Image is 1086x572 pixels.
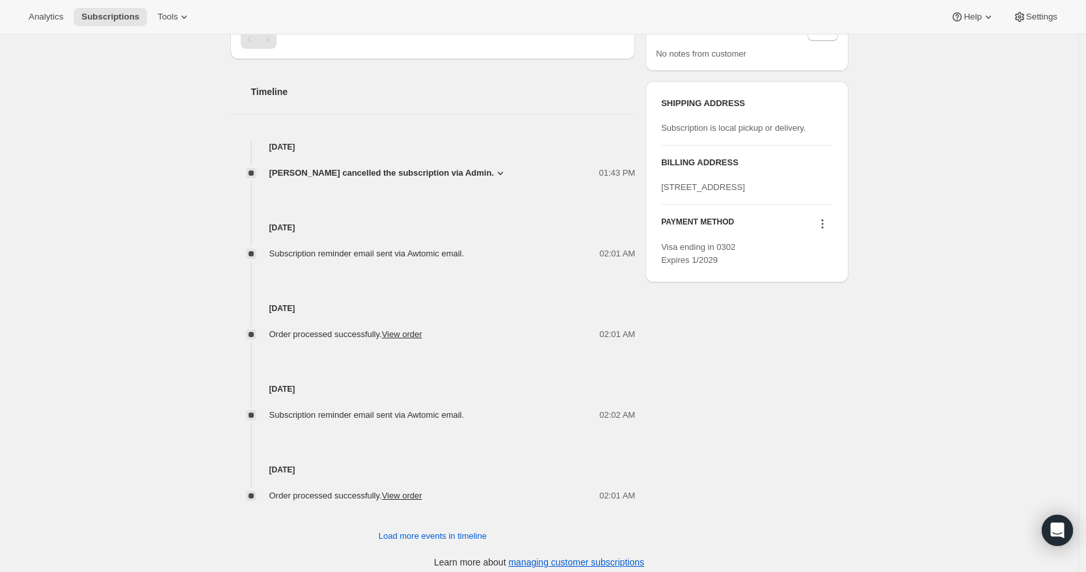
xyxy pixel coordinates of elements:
span: Load more events in timeline [379,530,487,543]
h3: PAYMENT METHOD [661,217,734,234]
a: View order [382,491,422,500]
span: 02:01 AM [599,489,635,502]
button: Tools [150,8,198,26]
span: Subscriptions [81,12,139,22]
span: Subscription reminder email sent via Awtomic email. [269,410,465,420]
span: Settings [1026,12,1057,22]
button: Analytics [21,8,71,26]
h4: [DATE] [230,141,636,154]
span: 01:43 PM [599,167,636,180]
button: Load more events in timeline [371,526,495,547]
span: [PERSON_NAME] cancelled the subscription via Admin. [269,167,495,180]
h3: SHIPPING ADDRESS [661,97,832,110]
a: managing customer subscriptions [508,557,644,567]
h3: BILLING ADDRESS [661,156,832,169]
span: 02:01 AM [599,328,635,341]
p: Learn more about [434,556,644,569]
span: Analytics [29,12,63,22]
h2: Timeline [251,85,636,98]
span: Visa ending in 0302 Expires 1/2029 [661,242,735,265]
span: Subscription reminder email sent via Awtomic email. [269,249,465,258]
a: View order [382,329,422,339]
h4: [DATE] [230,221,636,234]
button: Help [943,8,1002,26]
button: Subscriptions [74,8,147,26]
h4: [DATE] [230,302,636,315]
span: Subscription is local pickup or delivery. [661,123,806,133]
nav: Pagination [241,31,625,49]
span: Order processed successfully. [269,329,422,339]
span: 02:02 AM [599,409,635,422]
span: Order processed successfully. [269,491,422,500]
h4: [DATE] [230,463,636,476]
span: 02:01 AM [599,247,635,260]
span: [STREET_ADDRESS] [661,182,745,192]
span: No notes from customer [656,49,746,59]
div: Open Intercom Messenger [1042,515,1073,546]
span: Help [964,12,981,22]
span: Tools [157,12,178,22]
button: Settings [1005,8,1065,26]
h4: [DATE] [230,383,636,396]
button: [PERSON_NAME] cancelled the subscription via Admin. [269,167,508,180]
